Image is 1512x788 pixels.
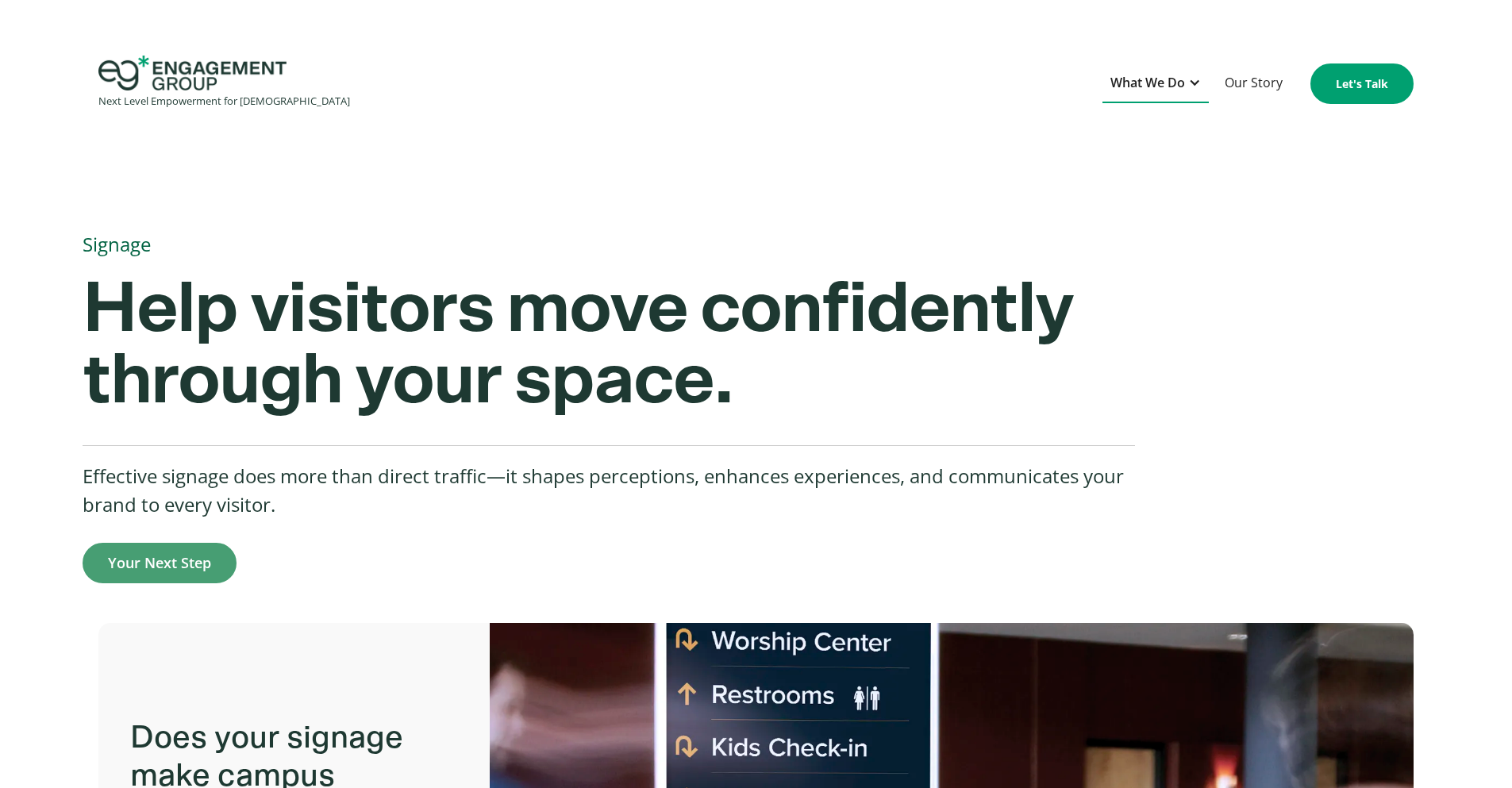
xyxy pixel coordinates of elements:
img: Engagement Group Logo Icon [98,56,287,90]
h1: Signage [83,227,1398,262]
span: Organization [460,64,539,82]
strong: Help visitors move confidently through your space. [83,274,1073,417]
a: Our Story [1217,64,1291,103]
a: Let's Talk [1310,63,1414,104]
div: What We Do [1110,72,1185,94]
a: home [98,56,350,112]
span: Phone number [460,129,551,147]
div: Next Level Empowerment for [DEMOGRAPHIC_DATA] [98,90,350,112]
div: What We Do [1102,64,1209,103]
a: Your Next Step [83,543,237,583]
p: Effective signage does more than direct traffic—it shapes perceptions, enhances experiences, and ... [83,462,1135,519]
